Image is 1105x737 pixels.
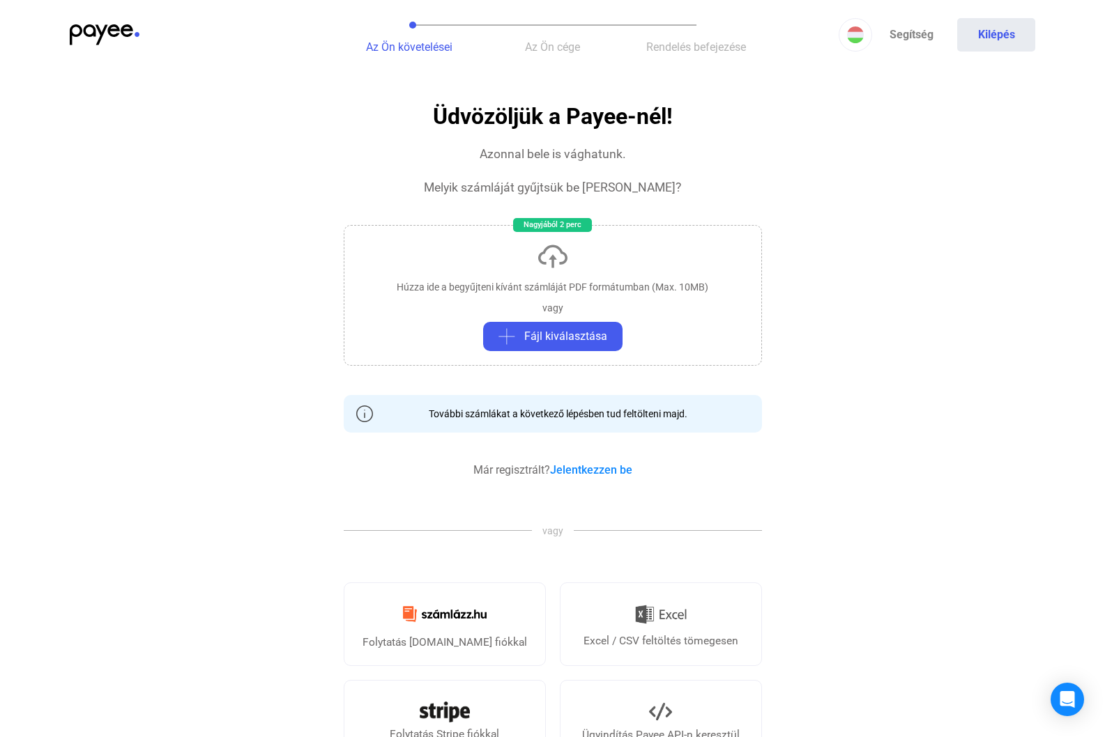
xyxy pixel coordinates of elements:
[366,40,452,54] span: Az Ön követelései
[363,634,527,651] div: Folytatás [DOMAIN_NAME] fiókkal
[433,104,673,129] h1: Üdvözöljük a Payee-nél!
[646,40,746,54] span: Rendelés befejezése
[872,18,950,52] a: Segítség
[550,463,632,476] a: Jelentkezzen be
[397,280,708,294] div: Húzza ide a begyűjteni kívánt számláját PDF formátumban (Max. 10MB)
[480,146,626,162] div: Azonnal bele is vághatunk.
[524,328,607,345] span: Fájl kiválasztása
[839,18,872,52] button: HU
[420,701,470,722] img: Stripe
[498,328,515,345] img: plus-grey
[536,240,570,273] img: upload-cloud
[418,407,687,421] div: További számlákat a következő lépésben tud feltölteni majd.
[356,405,373,422] img: info-grey-outline
[957,18,1035,52] button: Kilépés
[513,218,592,232] div: Nagyjából 2 perc
[70,24,139,45] img: payee-logo
[584,633,738,649] div: Excel / CSV feltöltés tömegesen
[344,582,546,666] a: Folytatás [DOMAIN_NAME] fiókkal
[473,462,632,479] div: Már regisztrált?
[635,600,687,629] img: Excel
[395,598,495,630] img: Számlázz.hu
[525,40,580,54] span: Az Ön cége
[847,26,864,43] img: HU
[1051,683,1084,716] div: Open Intercom Messenger
[649,700,672,723] img: API
[424,179,681,196] div: Melyik számláját gyűjtsük be [PERSON_NAME]?
[560,582,762,666] a: Excel / CSV feltöltés tömegesen
[532,524,574,538] span: vagy
[483,322,623,351] button: plus-greyFájl kiválasztása
[542,301,563,315] div: vagy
